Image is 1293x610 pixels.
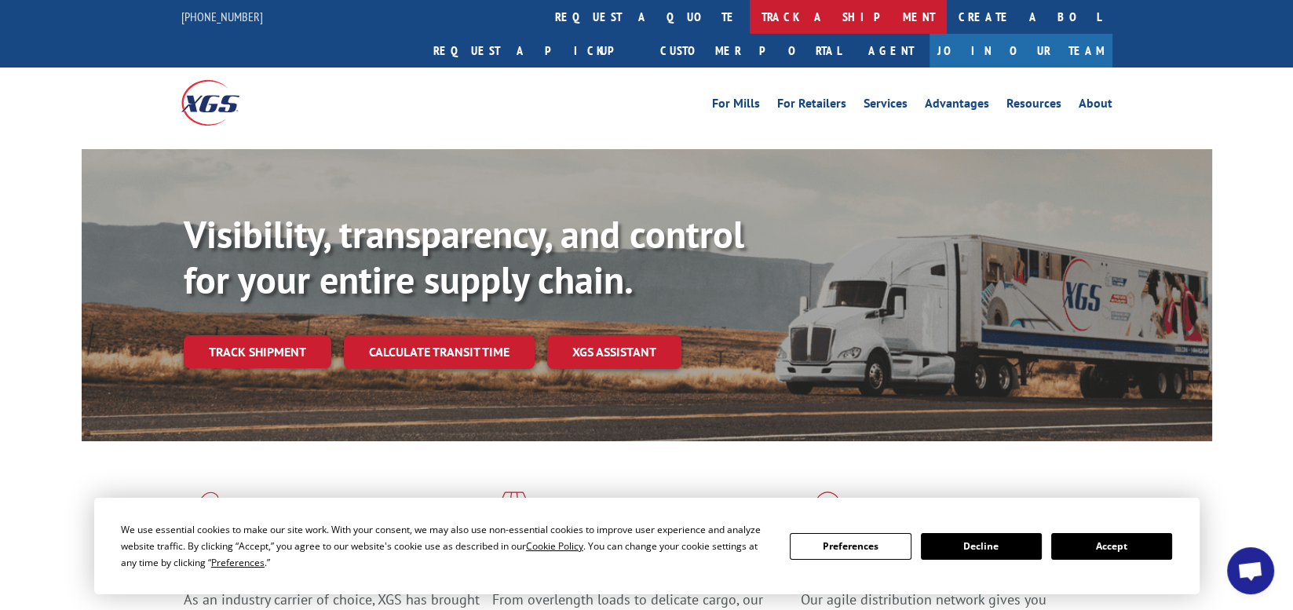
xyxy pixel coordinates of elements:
[801,491,855,532] img: xgs-icon-flagship-distribution-model-red
[526,539,583,553] span: Cookie Policy
[648,34,853,68] a: Customer Portal
[184,335,331,368] a: Track shipment
[1227,547,1274,594] div: Open chat
[181,9,263,24] a: [PHONE_NUMBER]
[790,533,911,560] button: Preferences
[777,97,846,115] a: For Retailers
[422,34,648,68] a: Request a pickup
[1079,97,1112,115] a: About
[930,34,1112,68] a: Join Our Team
[921,533,1042,560] button: Decline
[184,210,744,304] b: Visibility, transparency, and control for your entire supply chain.
[211,556,265,569] span: Preferences
[1006,97,1061,115] a: Resources
[94,498,1200,594] div: Cookie Consent Prompt
[712,97,760,115] a: For Mills
[1051,533,1172,560] button: Accept
[121,521,771,571] div: We use essential cookies to make our site work. With your consent, we may also use non-essential ...
[864,97,908,115] a: Services
[344,335,535,369] a: Calculate transit time
[853,34,930,68] a: Agent
[547,335,681,369] a: XGS ASSISTANT
[925,97,989,115] a: Advantages
[184,491,232,532] img: xgs-icon-total-supply-chain-intelligence-red
[492,491,529,532] img: xgs-icon-focused-on-flooring-red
